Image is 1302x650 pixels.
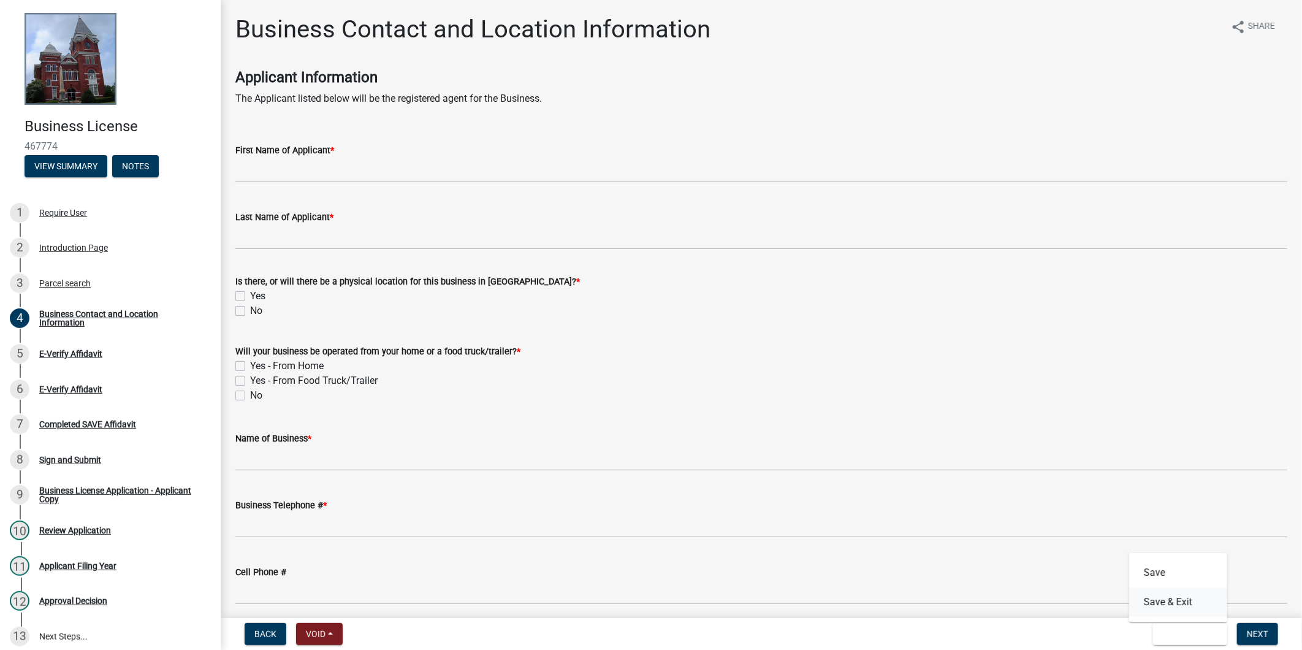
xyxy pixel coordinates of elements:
[250,359,324,373] label: Yes - From Home
[235,278,580,286] label: Is there, or will there be a physical location for this business in [GEOGRAPHIC_DATA]?
[235,147,334,155] label: First Name of Applicant
[25,13,116,105] img: Talbot County, Georgia
[10,273,29,293] div: 3
[39,420,136,429] div: Completed SAVE Affidavit
[39,385,102,394] div: E-Verify Affidavit
[235,15,710,44] h1: Business Contact and Location Information
[235,69,378,86] strong: Applicant Information
[10,344,29,364] div: 5
[112,162,159,172] wm-modal-confirm: Notes
[39,310,201,327] div: Business Contact and Location Information
[254,629,276,639] span: Back
[296,623,343,645] button: Void
[1237,623,1278,645] button: Next
[39,486,201,503] div: Business License Application - Applicant Copy
[10,308,29,328] div: 4
[1231,20,1246,34] i: share
[39,279,91,288] div: Parcel search
[245,623,286,645] button: Back
[112,155,159,177] button: Notes
[10,591,29,611] div: 12
[10,556,29,576] div: 11
[25,162,107,172] wm-modal-confirm: Summary
[1221,15,1285,39] button: shareShare
[235,213,333,222] label: Last Name of Applicant
[39,526,111,535] div: Review Application
[250,304,262,318] label: No
[10,238,29,258] div: 2
[1153,623,1227,645] button: Save & Exit
[10,485,29,505] div: 9
[39,350,102,358] div: E-Verify Affidavit
[25,140,196,152] span: 467774
[25,118,211,136] h4: Business License
[25,155,107,177] button: View Summary
[1163,629,1210,639] span: Save & Exit
[235,502,327,510] label: Business Telephone #
[39,208,87,217] div: Require User
[1129,553,1227,622] div: Save & Exit
[39,243,108,252] div: Introduction Page
[235,348,520,356] label: Will your business be operated from your home or a food truck/trailer?
[39,456,101,464] div: Sign and Submit
[10,203,29,223] div: 1
[10,627,29,646] div: 13
[235,568,286,577] label: Cell Phone #
[235,91,1287,106] p: The Applicant listed below will be the registered agent for the Business.
[1248,20,1275,34] span: Share
[306,629,325,639] span: Void
[250,388,262,403] label: No
[250,289,265,304] label: Yes
[10,380,29,399] div: 6
[39,597,107,605] div: Approval Decision
[235,435,311,443] label: Name of Business
[10,415,29,434] div: 7
[1129,587,1227,617] button: Save & Exit
[250,373,378,388] label: Yes - From Food Truck/Trailer
[10,521,29,540] div: 10
[10,450,29,470] div: 8
[1247,629,1268,639] span: Next
[1129,558,1227,587] button: Save
[39,562,116,570] div: Applicant Filing Year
